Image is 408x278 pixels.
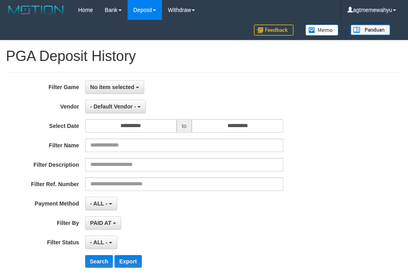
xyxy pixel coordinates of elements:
[85,255,113,268] button: Search
[351,25,390,35] img: panduan.png
[254,25,294,36] img: Feedback.jpg
[305,25,339,36] img: Button%20Memo.svg
[90,84,134,90] span: No item selected
[85,216,121,230] button: PAID AT
[6,48,402,64] h1: PGA Deposit History
[90,200,108,207] span: - ALL -
[85,197,117,210] button: - ALL -
[6,4,66,16] img: MOTION_logo.png
[90,239,108,246] span: - ALL -
[85,80,144,94] button: No item selected
[85,100,146,113] button: - Default Vendor -
[177,119,192,133] span: to
[90,103,136,110] span: - Default Vendor -
[85,236,117,249] button: - ALL -
[114,255,141,268] button: Export
[90,220,111,226] span: PAID AT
